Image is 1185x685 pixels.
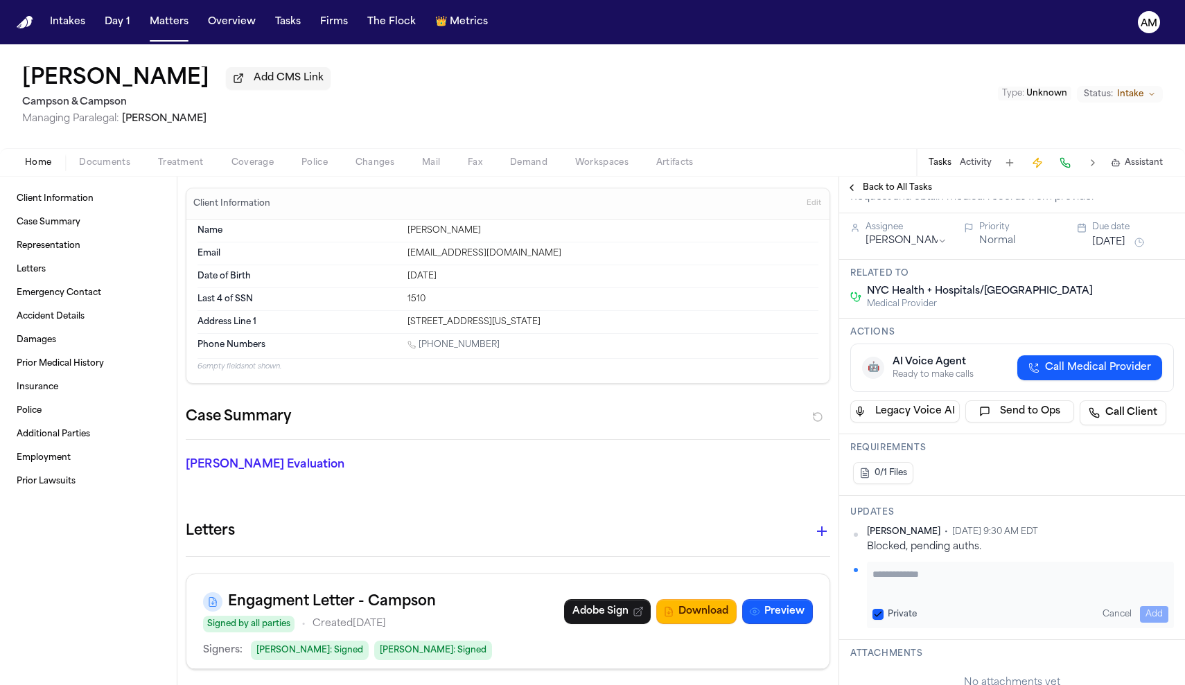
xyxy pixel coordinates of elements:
span: Add CMS Link [254,71,324,85]
a: Insurance [11,376,166,398]
button: Firms [315,10,353,35]
a: Prior Lawsuits [11,470,166,492]
button: Send to Ops [965,400,1075,422]
h3: Related to [850,268,1174,279]
button: Create Immediate Task [1028,153,1047,172]
a: Home [17,16,33,29]
h3: Attachments [850,648,1174,659]
button: Make a Call [1055,153,1075,172]
button: Back to All Tasks [839,182,939,193]
h3: Engagment Letter - Campson [228,591,436,613]
span: Status: [1084,89,1113,100]
span: Treatment [158,157,204,168]
span: Call Medical Provider [1045,361,1151,375]
dt: Address Line 1 [197,317,399,328]
span: Intake [1117,89,1143,100]
div: Due date [1092,222,1174,233]
dt: Name [197,225,399,236]
div: Ready to make calls [893,369,974,380]
span: Changes [355,157,394,168]
span: [PERSON_NAME] [122,114,207,124]
p: Created [DATE] [313,616,386,632]
div: Assignee [866,222,947,233]
a: Police [11,400,166,422]
button: Add [1140,606,1168,623]
span: Unknown [1026,89,1067,98]
span: [DATE] 9:30 AM EDT [952,526,1038,537]
a: Case Summary [11,211,166,233]
div: [EMAIL_ADDRESS][DOMAIN_NAME] [407,248,818,259]
h3: Actions [850,327,1174,338]
a: Letters [11,258,166,281]
span: Managing Paralegal: [22,114,119,124]
span: Demand [510,157,547,168]
button: Preview [742,599,813,624]
label: Private [888,609,917,620]
a: Additional Parties [11,423,166,445]
span: Type : [1002,89,1024,98]
button: Download [656,599,737,624]
a: Prior Medical History [11,353,166,375]
h2: Case Summary [186,406,291,428]
div: 1510 [407,294,818,305]
h3: Requirements [850,443,1174,454]
span: Edit [807,199,821,208]
div: Blocked, pending auths. [867,540,1174,553]
button: Snooze task [1131,234,1148,251]
button: Add CMS Link [226,67,331,89]
span: Documents [79,157,130,168]
a: Call Client [1080,400,1166,425]
a: Representation [11,235,166,257]
span: Mail [422,157,440,168]
div: [STREET_ADDRESS][US_STATE] [407,317,818,328]
button: Assistant [1111,157,1163,168]
button: Add Task [1000,153,1019,172]
span: Artifacts [656,157,694,168]
dt: Date of Birth [197,271,399,282]
span: • [945,526,948,537]
dt: Last 4 of SSN [197,294,399,305]
button: Activity [960,157,992,168]
span: [PERSON_NAME] [867,526,940,537]
span: Assistant [1125,157,1163,168]
button: Edit matter name [22,66,209,91]
span: Medical Provider [867,299,1093,310]
p: [PERSON_NAME] Evaluation [186,456,389,473]
h1: Letters [186,520,235,542]
button: Matters [144,10,194,35]
span: NYC Health + Hospitals/[GEOGRAPHIC_DATA] [867,285,1093,299]
a: Adobe Sign [564,599,651,624]
a: Accident Details [11,305,166,328]
span: Coverage [231,157,274,168]
button: crownMetrics [430,10,493,35]
button: Intakes [44,10,91,35]
span: [PERSON_NAME] : Signed [374,641,492,660]
img: Finch Logo [17,16,33,29]
button: Tasks [929,157,951,168]
button: 0/1 Files [853,462,913,484]
dt: Email [197,248,399,259]
a: Damages [11,329,166,351]
a: Emergency Contact [11,282,166,304]
span: Workspaces [575,157,629,168]
button: Day 1 [99,10,136,35]
button: [DATE] [1092,235,1125,249]
h3: Updates [850,507,1174,518]
span: 🤖 [868,361,879,375]
button: Overview [202,10,261,35]
p: Signers: [203,642,243,659]
button: Tasks [270,10,306,35]
span: [PERSON_NAME] : Signed [251,641,369,660]
h3: Client Information [191,198,273,209]
button: Legacy Voice AI [850,400,960,422]
span: Fax [468,157,482,168]
div: AI Voice Agent [893,355,974,369]
h2: Campson & Campson [22,94,331,111]
a: Employment [11,447,166,469]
